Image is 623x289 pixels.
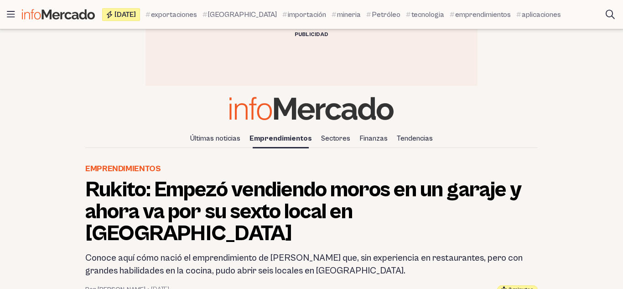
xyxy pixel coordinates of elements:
[317,131,354,146] a: Sectores
[282,9,326,20] a: importación
[85,163,161,175] a: Emprendimientos
[114,11,136,18] span: [DATE]
[202,9,277,20] a: [GEOGRAPHIC_DATA]
[22,9,95,20] img: Infomercado Ecuador logo
[516,9,561,20] a: aplicaciones
[151,9,197,20] span: exportaciones
[450,9,511,20] a: emprendimientos
[145,42,478,84] iframe: Advertisement
[411,9,444,20] span: tecnologia
[366,9,400,20] a: Petróleo
[393,131,436,146] a: Tendencias
[455,9,511,20] span: emprendimientos
[85,179,538,245] h1: Rukito: Empezó vendiendo moros en un garaje y ahora va por su sexto local en [GEOGRAPHIC_DATA]
[337,9,361,20] span: mineria
[372,9,400,20] span: Petróleo
[85,252,538,278] h2: Conoce aquí cómo nació el emprendimiento de [PERSON_NAME] que, sin experiencia en restaurantes, p...
[332,9,361,20] a: mineria
[522,9,561,20] span: aplicaciones
[246,131,316,146] a: Emprendimientos
[406,9,444,20] a: tecnologia
[145,29,478,40] div: Publicidad
[187,131,244,146] a: Últimas noticias
[288,9,326,20] span: importación
[356,131,391,146] a: Finanzas
[145,9,197,20] a: exportaciones
[208,9,277,20] span: [GEOGRAPHIC_DATA]
[229,97,394,120] img: Infomercado Ecuador logo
